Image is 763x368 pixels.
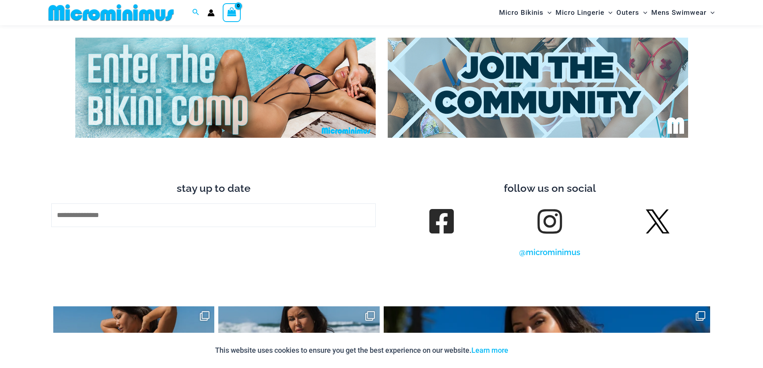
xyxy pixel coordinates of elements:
[616,2,639,23] span: Outers
[51,182,376,195] h3: stay up to date
[499,2,544,23] span: Micro Bikinis
[430,210,453,233] a: follow us on Facebook
[192,8,199,18] a: Search icon link
[207,9,215,16] a: Account icon link
[538,210,561,233] a: Follow us on Instagram
[497,2,554,23] a: Micro BikinisMenu ToggleMenu Toggle
[223,3,241,22] a: View Shopping Cart, empty
[651,2,707,23] span: Mens Swimwear
[556,2,604,23] span: Micro Lingerie
[471,346,508,354] a: Learn more
[51,231,376,265] button: Sign me up!
[639,2,647,23] span: Menu Toggle
[649,2,717,23] a: Mens SwimwearMenu ToggleMenu Toggle
[388,182,712,195] h3: follow us on social
[544,2,552,23] span: Menu Toggle
[45,4,177,22] img: MM SHOP LOGO FLAT
[554,2,614,23] a: Micro LingerieMenu ToggleMenu Toggle
[604,2,612,23] span: Menu Toggle
[215,344,508,356] p: This website uses cookies to ensure you get the best experience on our website.
[707,2,715,23] span: Menu Toggle
[75,38,376,138] img: Enter Bikini Comp
[496,1,718,24] nav: Site Navigation
[614,2,649,23] a: OutersMenu ToggleMenu Toggle
[646,209,670,233] img: Twitter X Logo 42562
[519,247,580,257] a: @microminimus
[514,341,548,360] button: Accept
[388,38,688,138] img: Join Community 2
